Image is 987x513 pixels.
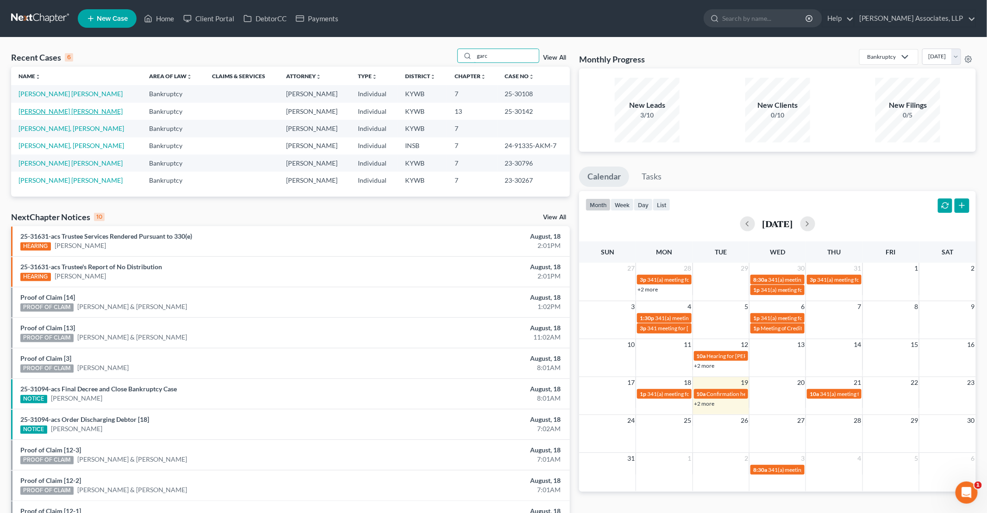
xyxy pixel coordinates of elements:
a: Client Portal [179,10,239,27]
td: [PERSON_NAME] [279,155,350,172]
a: [PERSON_NAME], [PERSON_NAME] [19,142,124,149]
span: Confirmation hearing for [PERSON_NAME] [707,390,812,397]
span: 4 [687,301,693,312]
div: August, 18 [387,293,561,302]
div: PROOF OF CLAIM [20,303,74,312]
td: [PERSON_NAME] [279,172,350,189]
span: 20 [796,377,806,388]
a: Districtunfold_more [406,73,436,80]
a: [PERSON_NAME] [PERSON_NAME] [19,107,123,115]
span: 15 [910,339,919,350]
td: 7 [447,85,498,102]
div: August, 18 [387,476,561,485]
span: 1:30p [640,315,654,321]
span: 1p [753,325,760,332]
td: Bankruptcy [142,103,205,120]
td: KYWB [398,155,447,172]
span: 1 [975,482,982,489]
a: [PERSON_NAME] & [PERSON_NAME] [77,333,187,342]
td: Individual [350,103,398,120]
div: August, 18 [387,232,561,241]
div: August, 18 [387,415,561,424]
td: Bankruptcy [142,155,205,172]
a: View All [543,55,566,61]
div: New Filings [875,100,940,111]
i: unfold_more [481,74,486,80]
a: 25-31631-acs Trustee's Report of No Distribution [20,263,162,271]
a: Nameunfold_more [19,73,41,80]
a: +2 more [637,286,658,293]
span: 10a [697,390,706,397]
div: 8:01AM [387,363,561,372]
span: 21 [853,377,862,388]
div: 0/5 [875,111,940,120]
span: 1p [753,315,760,321]
a: 25-31094-acs Order Discharging Debtor [18] [20,415,149,423]
i: unfold_more [187,74,193,80]
a: [PERSON_NAME] [51,424,102,433]
td: 25-30142 [498,103,570,120]
div: NOTICE [20,395,47,403]
span: 3p [640,276,646,283]
span: Tue [715,248,727,256]
span: 341(a) meeting for [PERSON_NAME] & [PERSON_NAME] [768,276,906,283]
td: Individual [350,155,398,172]
a: Area of Lawunfold_more [150,73,193,80]
span: 6 [970,453,976,464]
i: unfold_more [529,74,535,80]
span: 341 meeting for [PERSON_NAME] & [PERSON_NAME] [647,325,779,332]
span: 12 [740,339,749,350]
span: 24 [626,415,636,426]
span: 341(a) meeting for [PERSON_NAME] & [PERSON_NAME] [817,276,956,283]
a: Proof of Claim [3] [20,354,71,362]
span: 4 [857,453,862,464]
a: Typeunfold_more [358,73,377,80]
div: Recent Cases [11,52,73,63]
div: PROOF OF CLAIM [20,365,74,373]
div: 0/10 [745,111,810,120]
a: [PERSON_NAME] [PERSON_NAME] [19,176,123,184]
div: 3/10 [615,111,680,120]
span: 3p [640,325,646,332]
div: PROOF OF CLAIM [20,334,74,342]
div: New Leads [615,100,680,111]
div: 11:02AM [387,333,561,342]
a: [PERSON_NAME] & [PERSON_NAME] [77,485,187,494]
div: PROOF OF CLAIM [20,456,74,464]
td: 25-30108 [498,85,570,102]
div: August, 18 [387,445,561,455]
td: [PERSON_NAME] [279,103,350,120]
div: HEARING [20,242,51,251]
span: 3p [810,276,816,283]
a: Chapterunfold_more [455,73,486,80]
span: Meeting of Creditors for [PERSON_NAME] [761,325,863,332]
td: KYWB [398,85,447,102]
a: [PERSON_NAME] [PERSON_NAME] [19,90,123,98]
td: KYWB [398,103,447,120]
td: Individual [350,137,398,155]
button: list [653,198,670,211]
td: INSB [398,137,447,155]
i: unfold_more [35,74,41,80]
a: [PERSON_NAME] Associates, LLP [855,10,975,27]
span: 17 [626,377,636,388]
div: 6 [65,53,73,62]
a: 25-31631-acs Trustee Services Rendered Pursuant to 330(e) [20,232,192,240]
td: 13 [447,103,498,120]
a: Help [823,10,854,27]
span: 10a [810,390,819,397]
i: unfold_more [316,74,321,80]
span: 8 [913,301,919,312]
span: 8:30a [753,466,767,473]
a: Proof of Claim [13] [20,324,75,332]
td: 23-30267 [498,172,570,189]
span: 341(a) meeting for [PERSON_NAME] [655,315,744,321]
span: 2 [970,263,976,274]
i: unfold_more [372,74,377,80]
div: 7:01AM [387,455,561,464]
div: 7:02AM [387,424,561,433]
span: 29 [910,415,919,426]
a: Calendar [579,167,629,187]
a: +2 more [694,362,715,369]
span: 13 [796,339,806,350]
